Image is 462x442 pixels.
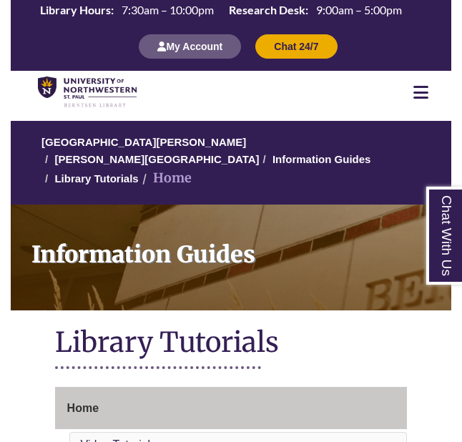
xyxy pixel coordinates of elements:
th: Research Desk: [223,2,310,18]
a: Hours Today [34,2,408,19]
a: My Account [139,40,241,52]
h1: Library Tutorials [55,325,408,363]
button: Chat 24/7 [255,34,337,59]
a: [GEOGRAPHIC_DATA][PERSON_NAME] [41,136,246,148]
h1: Information Guides [22,205,451,292]
table: Hours Today [34,2,408,18]
span: 7:30am – 10:00pm [122,3,214,16]
button: My Account [139,34,241,59]
li: Home [139,168,192,189]
a: Chat 24/7 [255,40,337,52]
img: UNWSP Library Logo [38,77,137,108]
a: Information Guides [272,153,371,165]
span: 9:00am – 5:00pm [316,3,402,16]
a: Home [55,387,408,430]
a: [PERSON_NAME][GEOGRAPHIC_DATA] [54,153,259,165]
a: Information Guides [11,205,451,310]
span: Home [67,402,99,414]
a: Library Tutorials [54,172,138,185]
th: Library Hours: [34,2,116,18]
